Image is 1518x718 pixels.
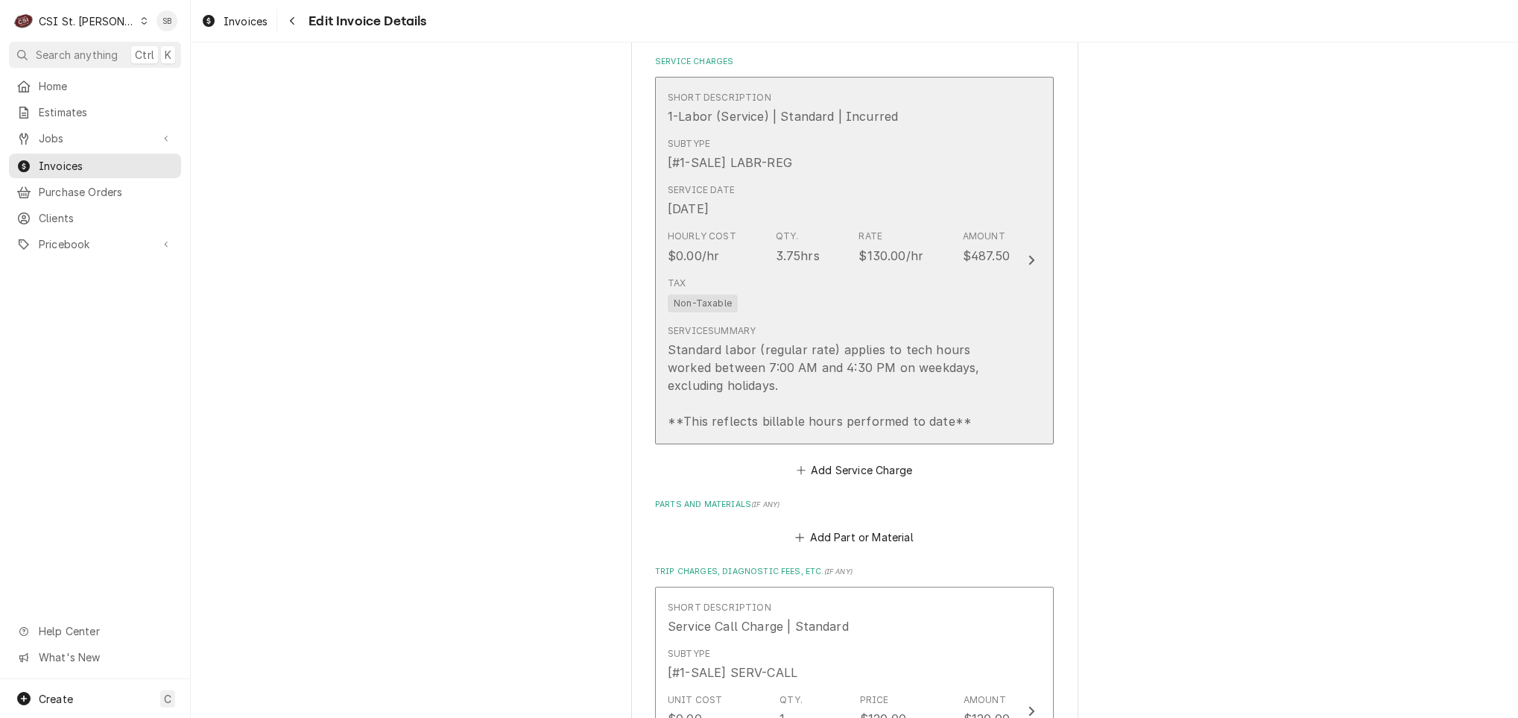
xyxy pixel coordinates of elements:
div: Unit Cost [668,693,722,707]
div: Rate [858,230,882,243]
label: Service Charges [655,56,1054,68]
a: Go to Pricebook [9,232,181,256]
span: C [164,691,171,707]
button: Add Service Charge [794,459,914,480]
div: Service Call Charge | Standard [668,617,849,635]
div: Standard labor (regular rate) applies to tech hours worked between 7:00 AM and 4:30 PM on weekday... [668,341,1010,430]
div: Subtype [668,137,710,151]
a: Go to Jobs [9,126,181,151]
span: Create [39,693,73,705]
div: Qty. [776,230,799,243]
div: Amount [963,230,1005,243]
a: Invoices [195,9,273,34]
div: C [13,10,34,31]
span: Purchase Orders [39,184,174,200]
div: CSI St. Louis's Avatar [13,10,34,31]
a: Clients [9,206,181,230]
div: Short Description [668,601,771,614]
span: Invoices [39,158,174,174]
span: Invoices [224,13,268,29]
a: Go to What's New [9,645,181,670]
div: Service Summary [668,324,756,338]
div: 1-Labor (Service) | Standard | Incurred [668,107,898,125]
div: Parts and Materials [655,499,1054,548]
div: [#1-SALE] SERV-CALL [668,664,797,681]
span: Home [39,78,174,94]
div: [DATE] [668,200,709,218]
div: $487.50 [963,247,1010,265]
button: Add Part or Material [793,527,916,548]
span: ( if any ) [751,500,779,508]
div: Amount [964,693,1006,707]
span: Search anything [36,47,118,63]
button: Search anythingCtrlK [9,42,181,68]
span: Ctrl [135,47,154,63]
div: Short Description [668,91,771,104]
span: Estimates [39,104,174,120]
div: Hourly Cost [668,230,736,243]
button: Update Line Item [655,77,1054,444]
div: CSI St. [PERSON_NAME] [39,13,136,29]
a: Go to Help Center [9,619,181,643]
span: Jobs [39,130,151,146]
div: Qty. [779,693,803,707]
button: Navigate back [280,9,304,33]
div: 3.75hrs [776,247,820,265]
span: Pricebook [39,236,151,252]
div: $130.00/hr [858,247,923,265]
div: $0.00/hr [668,247,719,265]
label: Trip Charges, Diagnostic Fees, etc. [655,566,1054,578]
span: Edit Invoice Details [304,11,426,31]
span: Non-Taxable [668,295,738,312]
div: [#1-SALE] LABR-REG [668,154,792,171]
span: What's New [39,649,172,665]
a: Purchase Orders [9,180,181,204]
span: Help Center [39,623,172,639]
div: Subtype [668,647,710,661]
label: Parts and Materials [655,499,1054,511]
a: Home [9,74,181,98]
span: K [165,47,171,63]
div: Tax [668,277,686,290]
span: ( if any ) [824,567,853,576]
div: Service Date [668,183,735,197]
div: Price [860,693,889,707]
div: Service Charges [655,56,1054,480]
a: Estimates [9,100,181,125]
div: Shayla Bell's Avatar [156,10,177,31]
div: SB [156,10,177,31]
span: Clients [39,210,174,226]
a: Invoices [9,154,181,178]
